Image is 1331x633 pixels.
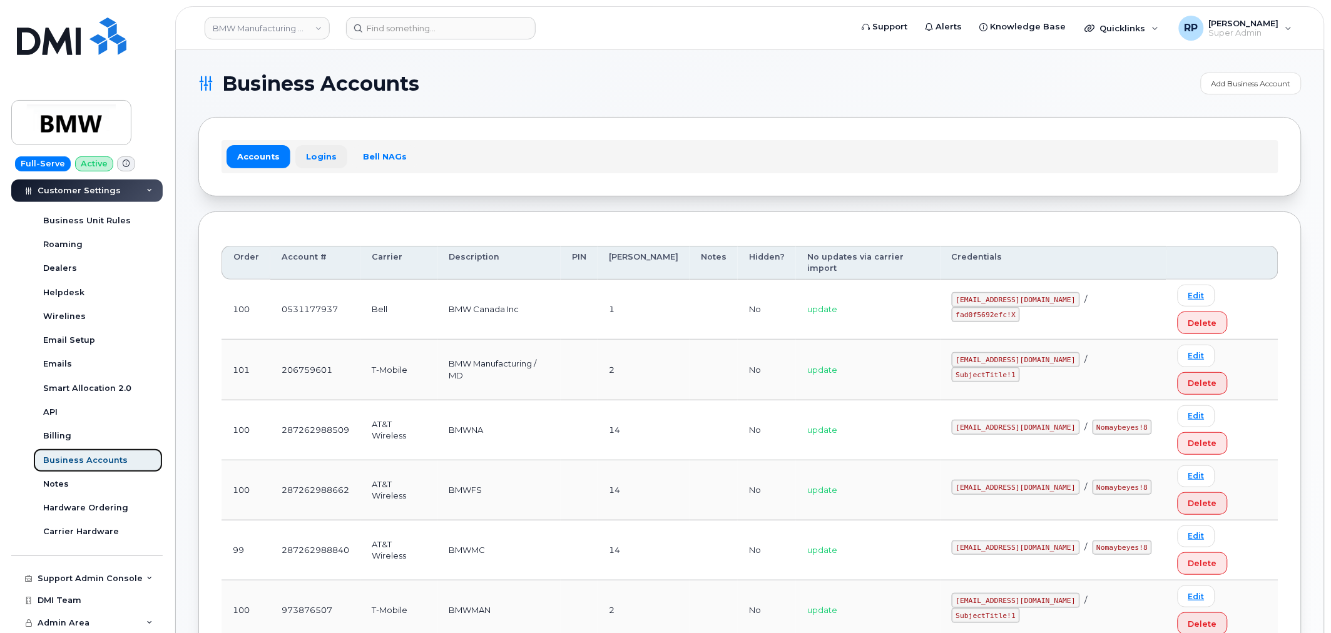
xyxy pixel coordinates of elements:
a: Edit [1178,285,1215,306]
span: update [807,605,837,615]
span: update [807,545,837,555]
td: BMW Canada Inc [438,280,561,340]
td: 100 [222,460,270,520]
button: Delete [1178,372,1228,395]
td: No [738,340,796,400]
td: 100 [222,280,270,340]
button: Delete [1178,432,1228,455]
td: 1 [598,280,690,340]
td: 14 [598,400,690,460]
td: 14 [598,520,690,580]
code: SubjectTitle!1 [952,367,1020,382]
a: Add Business Account [1201,73,1302,94]
span: Delete [1188,437,1217,449]
code: Nomaybeyes!8 [1093,540,1152,555]
td: 99 [222,520,270,580]
code: fad0f5692efc!X [952,307,1020,322]
th: Carrier [360,246,438,280]
span: Business Accounts [222,74,419,93]
td: No [738,280,796,340]
a: Logins [295,145,347,168]
span: Delete [1188,557,1217,569]
td: No [738,400,796,460]
th: Account # [270,246,360,280]
th: No updates via carrier import [796,246,941,280]
th: PIN [561,246,598,280]
td: AT&T Wireless [360,460,438,520]
a: Bell NAGs [352,145,417,168]
code: Nomaybeyes!8 [1093,420,1152,435]
th: Order [222,246,270,280]
span: update [807,365,837,375]
td: AT&T Wireless [360,400,438,460]
td: BMW Manufacturing / MD [438,340,561,400]
button: Delete [1178,492,1228,515]
td: BMWMC [438,520,561,580]
td: 14 [598,460,690,520]
code: [EMAIL_ADDRESS][DOMAIN_NAME] [952,593,1080,608]
th: Notes [690,246,738,280]
span: / [1085,422,1088,432]
span: Delete [1188,497,1217,509]
td: 287262988662 [270,460,360,520]
th: Credentials [941,246,1166,280]
td: T-Mobile [360,340,438,400]
span: / [1085,482,1088,492]
th: Hidden? [738,246,796,280]
td: 2 [598,340,690,400]
td: No [738,520,796,580]
span: Delete [1188,377,1217,389]
button: Delete [1178,311,1228,334]
span: Delete [1188,317,1217,329]
span: update [807,304,837,314]
code: [EMAIL_ADDRESS][DOMAIN_NAME] [952,420,1080,435]
td: Bell [360,280,438,340]
td: 206759601 [270,340,360,400]
td: 0531177937 [270,280,360,340]
span: / [1085,294,1088,304]
td: 287262988840 [270,520,360,580]
code: [EMAIL_ADDRESS][DOMAIN_NAME] [952,352,1080,367]
code: [EMAIL_ADDRESS][DOMAIN_NAME] [952,292,1080,307]
a: Accounts [227,145,290,168]
td: 101 [222,340,270,400]
code: [EMAIL_ADDRESS][DOMAIN_NAME] [952,480,1080,495]
code: Nomaybeyes!8 [1093,480,1152,495]
span: Delete [1188,618,1217,630]
code: SubjectTitle!1 [952,608,1020,623]
a: Edit [1178,525,1215,547]
code: [EMAIL_ADDRESS][DOMAIN_NAME] [952,540,1080,555]
th: Description [438,246,561,280]
span: / [1085,595,1088,605]
th: [PERSON_NAME] [598,246,690,280]
a: Edit [1178,465,1215,487]
span: / [1085,354,1088,364]
span: / [1085,542,1088,552]
td: BMWFS [438,460,561,520]
button: Delete [1178,552,1228,575]
span: update [807,485,837,495]
a: Edit [1178,585,1215,607]
a: Edit [1178,405,1215,427]
span: update [807,425,837,435]
td: 287262988509 [270,400,360,460]
td: AT&T Wireless [360,520,438,580]
a: Edit [1178,345,1215,367]
td: 100 [222,400,270,460]
iframe: Messenger Launcher [1277,579,1322,624]
td: No [738,460,796,520]
td: BMWNA [438,400,561,460]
